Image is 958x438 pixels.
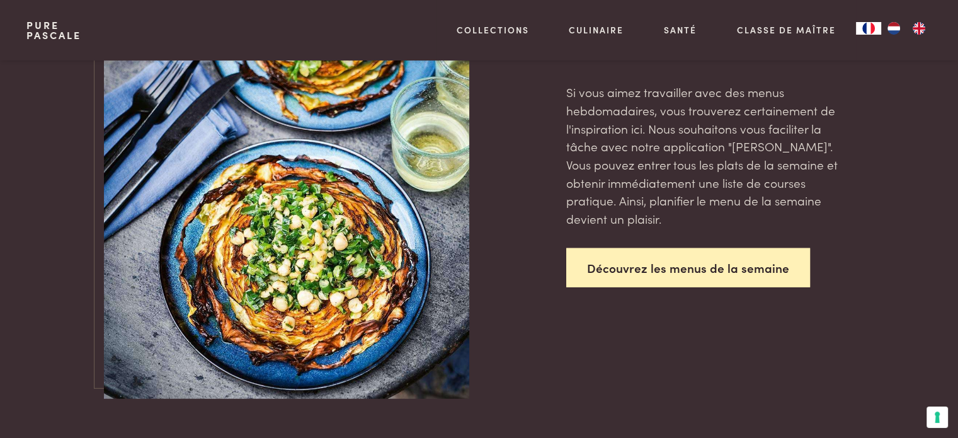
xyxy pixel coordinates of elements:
[927,406,948,428] button: Vos préférences en matière de consentement pour les technologies de suivi
[457,23,529,37] a: Collections
[856,22,881,35] div: Language
[737,23,836,37] a: Classe de maître
[881,22,906,35] a: NL
[856,22,881,35] a: FR
[881,22,932,35] ul: Language list
[569,23,624,37] a: Culinaire
[26,20,81,40] a: PurePascale
[906,22,932,35] a: EN
[856,22,932,35] aside: Language selected: Français
[566,83,855,228] p: Si vous aimez travailler avec des menus hebdomadaires, vous trouverez certainement de l'inspirati...
[664,23,697,37] a: Santé
[566,248,810,288] a: Découvrez les menus de la semaine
